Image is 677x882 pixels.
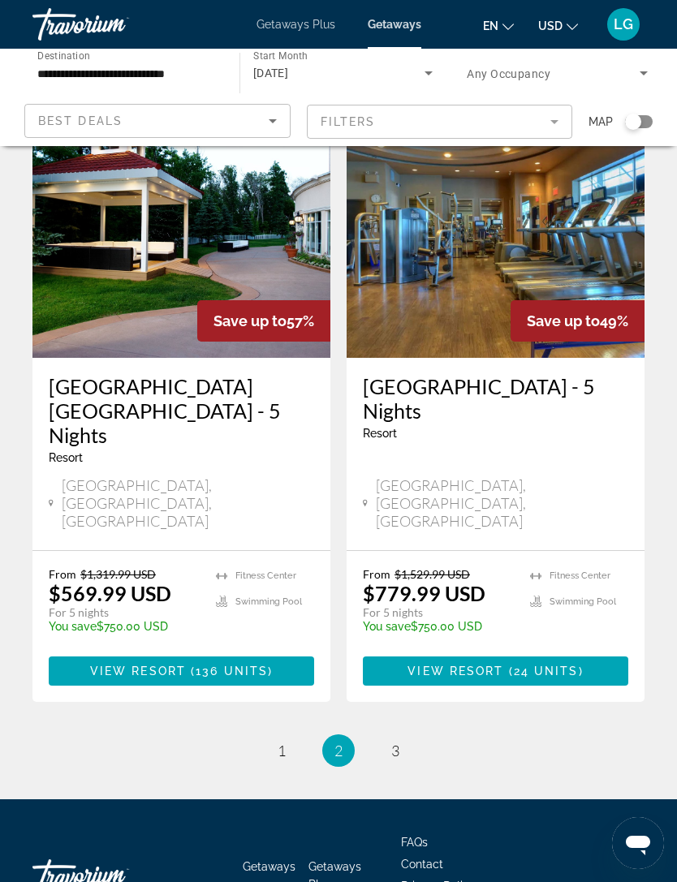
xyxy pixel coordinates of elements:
[363,567,390,581] span: From
[253,67,289,80] span: [DATE]
[49,567,76,581] span: From
[334,742,343,759] span: 2
[467,67,550,80] span: Any Occupancy
[347,98,645,358] img: RR40O01X.jpg
[235,570,296,581] span: Fitness Center
[49,656,314,686] button: View Resort(136 units)
[90,665,186,678] span: View Resort
[538,19,563,32] span: USD
[49,374,314,447] a: [GEOGRAPHIC_DATA] [GEOGRAPHIC_DATA] - 5 Nights
[38,111,277,131] mat-select: Sort by
[401,858,443,871] a: Contact
[186,665,273,678] span: ( )
[514,665,579,678] span: 24 units
[38,114,123,127] span: Best Deals
[391,742,399,759] span: 3
[363,374,628,423] a: [GEOGRAPHIC_DATA] - 5 Nights
[511,300,645,342] div: 49%
[49,620,200,633] p: $750.00 USD
[602,7,645,41] button: User Menu
[483,14,514,37] button: Change language
[538,14,578,37] button: Change currency
[612,817,664,869] iframe: Button to launch messaging window
[32,3,195,45] a: Travorium
[363,620,514,633] p: $750.00 USD
[483,19,498,32] span: en
[49,581,171,605] p: $569.99 USD
[37,49,90,61] span: Destination
[278,742,286,759] span: 1
[257,18,335,31] a: Getaways Plus
[401,836,428,849] a: FAQs
[589,110,613,133] span: Map
[32,98,330,358] img: RM70O01X.jpg
[307,104,573,140] button: Filter
[376,476,628,530] span: [GEOGRAPHIC_DATA], [GEOGRAPHIC_DATA], [GEOGRAPHIC_DATA]
[407,665,503,678] span: View Resort
[550,596,616,607] span: Swimming Pool
[235,596,302,607] span: Swimming Pool
[49,605,200,620] p: For 5 nights
[196,665,268,678] span: 136 units
[197,300,330,342] div: 57%
[503,665,583,678] span: ( )
[395,567,470,581] span: $1,529.99 USD
[32,734,645,767] nav: Pagination
[363,656,628,686] button: View Resort(24 units)
[363,605,514,620] p: For 5 nights
[363,581,485,605] p: $779.99 USD
[363,620,411,633] span: You save
[527,312,600,329] span: Save up to
[363,427,397,440] span: Resort
[253,50,308,62] span: Start Month
[550,570,610,581] span: Fitness Center
[62,476,314,530] span: [GEOGRAPHIC_DATA], [GEOGRAPHIC_DATA], [GEOGRAPHIC_DATA]
[243,860,295,873] a: Getaways
[80,567,156,581] span: $1,319.99 USD
[614,16,633,32] span: LG
[49,451,83,464] span: Resort
[368,18,421,31] a: Getaways
[49,620,97,633] span: You save
[213,312,287,329] span: Save up to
